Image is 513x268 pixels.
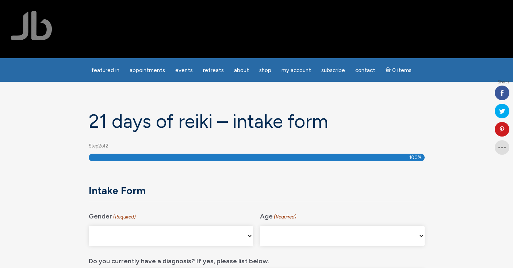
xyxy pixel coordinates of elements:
img: Jamie Butler. The Everyday Medium [11,11,52,40]
a: Shop [255,63,276,78]
a: Events [171,63,197,78]
span: 100% [409,154,422,161]
p: Step of [89,141,425,152]
a: Subscribe [317,63,349,78]
span: Retreats [203,67,224,74]
a: Retreats [199,63,228,78]
span: 0 items [392,68,411,73]
h1: 21 days of Reiki – Intake form [89,111,425,132]
span: Contact [355,67,375,74]
span: Shop [259,67,271,74]
span: Subscribe [321,67,345,74]
a: featured in [87,63,124,78]
label: Do you currently have a diagnosis? If yes, please list below. [89,252,269,267]
h3: Intake Form [89,185,419,197]
span: Shares [498,80,509,84]
span: (Required) [112,212,136,223]
span: 2 [106,143,108,149]
span: Appointments [130,67,165,74]
span: About [234,67,249,74]
a: My Account [277,63,315,78]
span: 2 [98,143,101,149]
a: About [230,63,253,78]
span: My Account [282,67,311,74]
a: Appointments [125,63,169,78]
span: featured in [91,67,119,74]
span: Events [175,67,193,74]
i: Cart [386,67,393,74]
span: (Required) [273,212,296,223]
label: Age [260,207,296,223]
a: Cart0 items [381,63,416,78]
label: Gender [89,207,136,223]
a: Contact [351,63,380,78]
